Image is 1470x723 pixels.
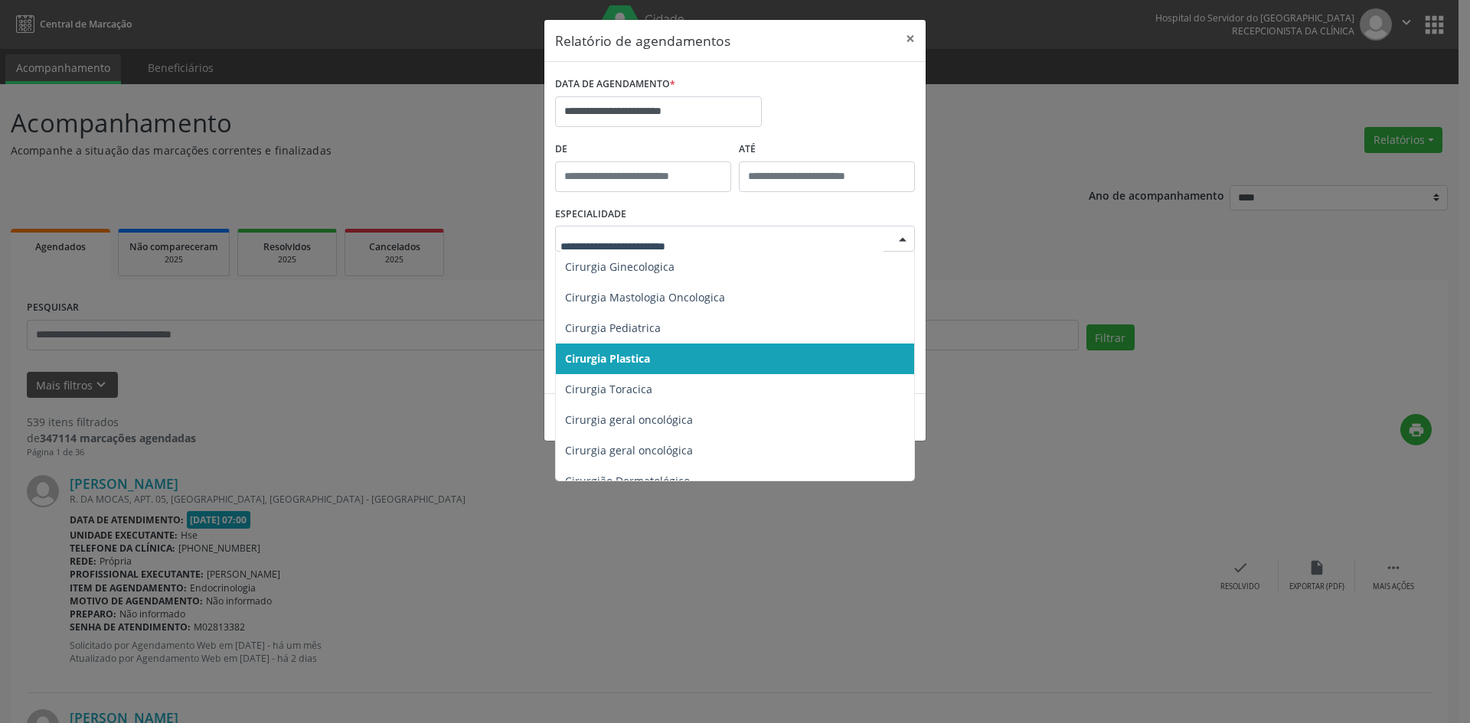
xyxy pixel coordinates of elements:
h5: Relatório de agendamentos [555,31,730,50]
span: Cirurgia Ginecologica [565,259,675,274]
label: ATÉ [739,138,915,161]
span: Cirurgia geral oncológica [565,443,693,458]
label: DATA DE AGENDAMENTO [555,73,675,96]
label: De [555,138,731,161]
span: Cirurgia Toracica [565,382,652,396]
span: Cirurgia geral oncológica [565,412,693,427]
span: Cirurgia Mastologia Oncologica [565,290,725,305]
button: Close [895,20,926,57]
span: Cirurgia Plastica [565,351,650,366]
span: Cirurgião Dermatológico [565,474,690,488]
span: Cirurgia Pediatrica [565,321,661,335]
label: ESPECIALIDADE [555,203,626,226]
